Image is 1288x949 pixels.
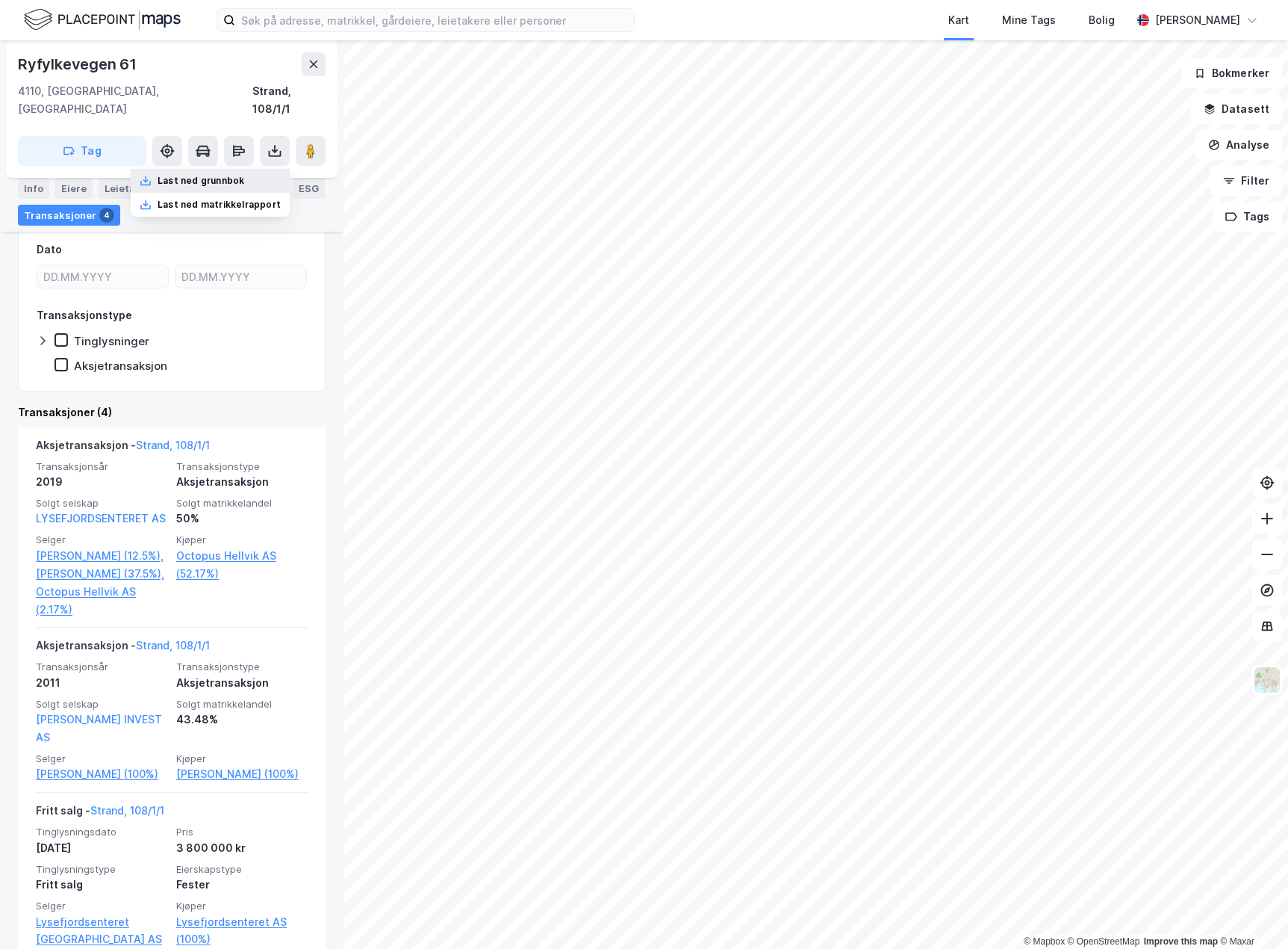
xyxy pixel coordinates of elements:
[176,900,308,912] span: Kjøper
[36,765,167,783] a: [PERSON_NAME] (100%)
[36,752,167,765] span: Selger
[176,765,308,783] a: [PERSON_NAME] (100%)
[99,178,164,199] div: Leietakere
[18,178,49,199] div: Info
[55,178,93,199] div: Eiere
[99,208,114,223] div: 4
[176,863,308,876] span: Eierskapstype
[176,711,308,729] div: 43.48%
[36,674,167,692] div: 2011
[1024,936,1065,947] a: Mapbox
[136,439,210,451] a: Strand, 108/1/1
[176,497,308,510] span: Solgt matrikkelandel
[1002,11,1056,29] div: Mine Tags
[1068,936,1140,947] a: OpenStreetMap
[176,534,308,546] span: Kjøper
[90,804,164,817] a: Strand, 108/1/1
[1213,202,1282,232] button: Tags
[74,359,167,373] div: Aksjetransaksjon
[176,752,308,765] span: Kjøper
[36,547,167,565] a: [PERSON_NAME] (12.5%),
[36,713,162,744] a: [PERSON_NAME] INVEST AS
[1213,877,1288,949] div: Kontrollprogram for chat
[235,9,634,31] input: Søk på adresse, matrikkel, gårdeiere, leietakere eller personer
[36,460,167,473] span: Transaksjonsår
[136,639,210,652] a: Strand, 108/1/1
[1181,58,1282,88] button: Bokmerker
[176,826,308,838] span: Pris
[36,637,210,661] div: Aksjetransaksjon -
[1213,877,1288,949] iframe: Chat Widget
[36,436,210,460] div: Aksjetransaksjon -
[176,698,308,711] span: Solgt matrikkelandel
[176,661,308,673] span: Transaksjonstype
[176,473,308,491] div: Aksjetransaksjon
[24,7,181,33] img: logo.f888ab2527a4732fd821a326f86c7f29.svg
[36,876,167,894] div: Fritt salg
[36,661,167,673] span: Transaksjonsår
[176,876,308,894] div: Fester
[36,565,167,583] a: [PERSON_NAME] (37.5%),
[18,52,140,76] div: Ryfylkevegen 61
[176,460,308,473] span: Transaksjonstype
[36,698,167,711] span: Solgt selskap
[176,839,308,857] div: 3 800 000 kr
[176,547,308,583] a: Octopus Hellvik AS (52.17%)
[1191,94,1282,124] button: Datasett
[18,404,326,421] div: Transaksjoner (4)
[37,241,62,259] div: Dato
[18,82,252,118] div: 4110, [GEOGRAPHIC_DATA], [GEOGRAPHIC_DATA]
[36,802,164,826] div: Fritt salg -
[36,839,167,857] div: [DATE]
[948,11,969,29] div: Kart
[36,512,166,525] a: LYSEFJORDSENTERET AS
[36,826,167,838] span: Tinglysningsdato
[36,900,167,912] span: Selger
[36,497,167,510] span: Solgt selskap
[1195,130,1282,160] button: Analyse
[1089,11,1115,29] div: Bolig
[158,175,244,187] div: Last ned grunnbok
[36,473,167,491] div: 2019
[74,334,149,348] div: Tinglysninger
[293,178,325,199] div: ESG
[18,205,120,226] div: Transaksjoner
[176,913,308,949] a: Lysefjordsenteret AS (100%)
[252,82,326,118] div: Strand, 108/1/1
[1155,11,1240,29] div: [PERSON_NAME]
[1253,666,1281,694] img: Z
[37,306,132,324] div: Transaksjonstype
[176,510,308,528] div: 50%
[176,674,308,692] div: Aksjetransaksjon
[1144,936,1218,947] a: Improve this map
[37,265,168,288] input: DD.MM.YYYY
[175,265,306,288] input: DD.MM.YYYY
[36,534,167,546] span: Selger
[18,136,146,166] button: Tag
[36,863,167,876] span: Tinglysningstype
[1210,166,1282,196] button: Filter
[158,199,281,211] div: Last ned matrikkelrapport
[36,583,167,619] a: Octopus Hellvik AS (2.17%)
